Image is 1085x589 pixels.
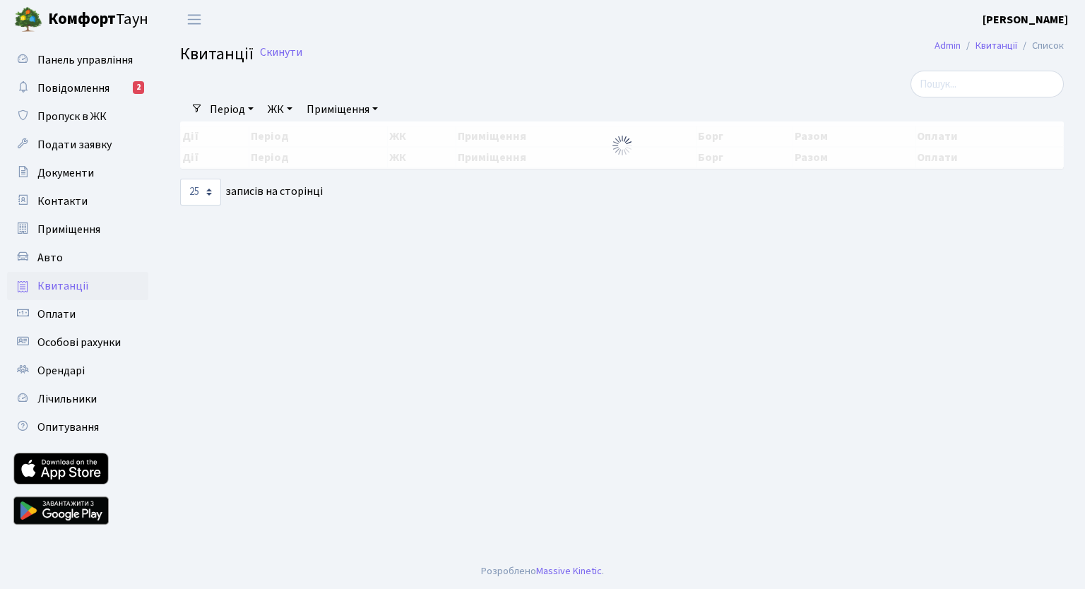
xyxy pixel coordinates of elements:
a: Квитанції [976,38,1017,53]
b: Комфорт [48,8,116,30]
a: Подати заявку [7,131,148,159]
a: Панель управління [7,46,148,74]
a: Опитування [7,413,148,441]
span: Оплати [37,307,76,322]
a: Оплати [7,300,148,328]
a: Повідомлення2 [7,74,148,102]
span: Приміщення [37,222,100,237]
span: Авто [37,250,63,266]
select: записів на сторінці [180,179,221,206]
img: logo.png [14,6,42,34]
span: Пропуск в ЖК [37,109,107,124]
span: Подати заявку [37,137,112,153]
a: ЖК [262,97,298,121]
a: Орендарі [7,357,148,385]
b: [PERSON_NAME] [983,12,1068,28]
a: Контакти [7,187,148,215]
a: Лічильники [7,385,148,413]
a: Пропуск в ЖК [7,102,148,131]
a: [PERSON_NAME] [983,11,1068,28]
button: Переключити навігацію [177,8,212,31]
a: Особові рахунки [7,328,148,357]
a: Admin [935,38,961,53]
nav: breadcrumb [913,31,1085,61]
a: Період [204,97,259,121]
a: Скинути [260,46,302,59]
div: 2 [133,81,144,94]
label: записів на сторінці [180,179,323,206]
span: Повідомлення [37,81,109,96]
input: Пошук... [911,71,1064,97]
span: Панель управління [37,52,133,68]
a: Massive Kinetic [536,564,602,578]
img: Обробка... [611,134,634,157]
span: Документи [37,165,94,181]
li: Список [1017,38,1064,54]
span: Орендарі [37,363,85,379]
a: Квитанції [7,272,148,300]
span: Опитування [37,420,99,435]
span: Квитанції [180,42,254,66]
span: Особові рахунки [37,335,121,350]
div: Розроблено . [481,564,604,579]
span: Квитанції [37,278,89,294]
a: Приміщення [7,215,148,244]
span: Контакти [37,194,88,209]
span: Таун [48,8,148,32]
a: Документи [7,159,148,187]
a: Авто [7,244,148,272]
span: Лічильники [37,391,97,407]
a: Приміщення [301,97,384,121]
